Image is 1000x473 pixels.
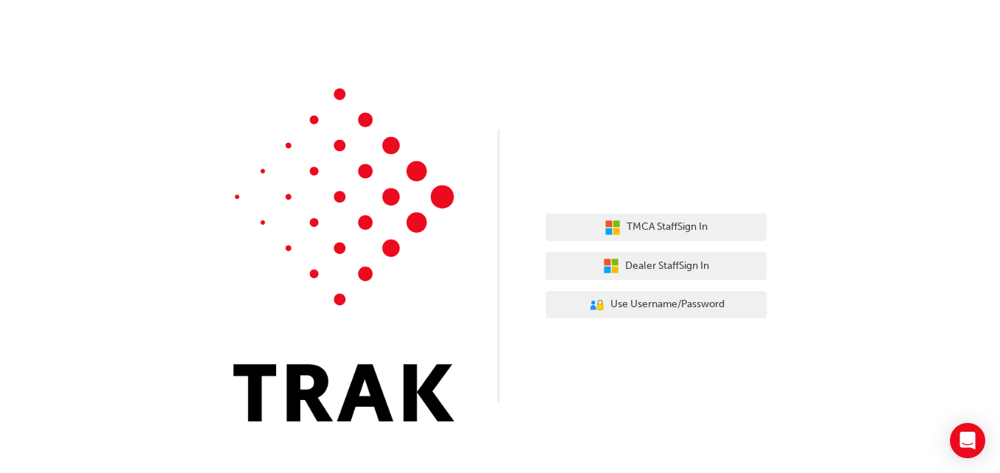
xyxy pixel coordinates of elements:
span: TMCA Staff Sign In [627,219,708,236]
span: Dealer Staff Sign In [625,258,709,275]
button: TMCA StaffSign In [546,214,767,242]
span: Use Username/Password [610,296,725,313]
div: Open Intercom Messenger [950,423,985,458]
button: Dealer StaffSign In [546,252,767,280]
img: Trak [233,88,454,421]
button: Use Username/Password [546,291,767,319]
